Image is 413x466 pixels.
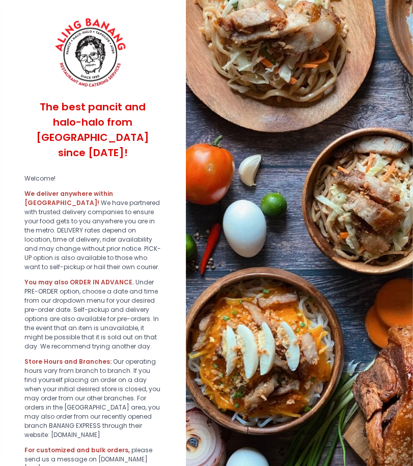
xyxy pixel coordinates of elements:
[24,189,113,207] b: We deliver anywhere within [GEOGRAPHIC_DATA]!
[24,189,161,272] div: We have partnered with trusted delivery companies to ensure your food gets to you anywhere you ar...
[24,357,161,440] div: Our operating hours vary from branch to branch. If you find yourself placing an order on a day wh...
[24,446,130,454] b: For customized and bulk orders,
[24,278,161,351] div: Under PRE-ORDER option, choose a date and time from our dropdown menu for your desired pre-order ...
[24,174,161,183] div: Welcome!
[49,15,134,92] img: ALING BANANG
[24,92,161,168] div: The best pancit and halo-halo from [GEOGRAPHIC_DATA] since [DATE]!
[24,278,134,286] b: You may also ORDER IN ADVANCE.
[24,357,112,366] b: Store Hours and Branches:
